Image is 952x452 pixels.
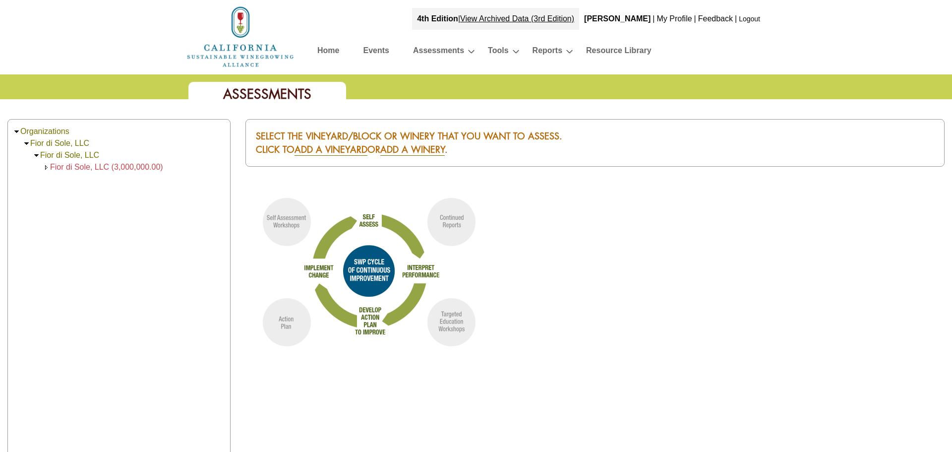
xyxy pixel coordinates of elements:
strong: 4th Edition [417,14,458,23]
a: Home [317,44,339,61]
img: swp_cycle.png [245,189,493,354]
span: Select the Vineyard/Block or Winery that you want to assess. Click to or . [256,130,562,156]
a: Logout [739,15,760,23]
div: | [693,8,697,30]
a: My Profile [656,14,692,23]
a: Resource Library [586,44,652,61]
a: View Archived Data (3rd Edition) [460,14,574,23]
a: ADD a VINEYARD [295,143,367,156]
b: [PERSON_NAME] [584,14,651,23]
a: Organizations [20,127,69,135]
img: Collapse Organizations [13,128,20,135]
a: Reports [533,44,562,61]
img: Collapse Fior di Sole, LLC [23,140,30,147]
a: Fior di Sole, LLC (3,000,000.00) [50,163,163,171]
a: Tools [488,44,508,61]
div: | [734,8,738,30]
a: Events [363,44,389,61]
a: Fior di Sole, LLC [30,139,89,147]
img: Collapse Fior di Sole, LLC [33,152,40,159]
a: Assessments [413,44,464,61]
a: Home [186,32,295,40]
div: | [412,8,579,30]
a: Feedback [698,14,733,23]
a: ADD a WINERY [380,143,445,156]
img: logo_cswa2x.png [186,5,295,68]
span: Assessments [223,85,311,103]
div: | [652,8,655,30]
a: Fior di Sole, LLC [40,151,99,159]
